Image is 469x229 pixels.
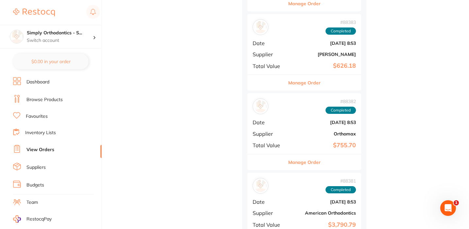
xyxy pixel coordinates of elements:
[13,9,55,16] img: Restocq Logo
[26,216,52,222] span: RestocqPay
[326,99,356,104] span: # 88382
[291,131,356,136] b: Orthomax
[254,180,267,192] img: American Orthodontics
[291,52,356,57] b: [PERSON_NAME]
[253,131,285,137] span: Supplier
[253,222,285,228] span: Total Value
[25,130,56,136] a: Inventory Lists
[291,120,356,125] b: [DATE] 8:53
[13,215,52,223] a: RestocqPay
[253,210,285,216] span: Supplier
[26,147,54,153] a: View Orders
[27,30,93,36] h4: Simply Orthodontics - Sydenham
[253,51,285,57] span: Supplier
[454,200,459,205] span: 1
[291,221,356,228] b: $3,790.79
[26,164,46,171] a: Suppliers
[253,199,285,205] span: Date
[13,5,55,20] a: Restocq Logo
[253,40,285,46] span: Date
[291,62,356,69] b: $626.18
[254,100,267,113] img: Orthomax
[253,142,285,148] span: Total Value
[326,107,356,114] span: Completed
[26,97,63,103] a: Browse Products
[10,30,23,43] img: Simply Orthodontics - Sydenham
[26,199,38,206] a: Team
[253,119,285,125] span: Date
[288,75,321,91] button: Manage Order
[26,79,49,85] a: Dashboard
[291,142,356,149] b: $755.70
[27,37,93,44] p: Switch account
[326,178,356,184] span: # 88381
[291,199,356,204] b: [DATE] 8:53
[326,186,356,193] span: Completed
[26,113,48,120] a: Favourites
[326,27,356,35] span: Completed
[26,182,44,188] a: Budgets
[291,210,356,216] b: American Orthodontics
[254,21,267,33] img: Adam Dental
[440,200,456,216] iframe: Intercom live chat
[291,41,356,46] b: [DATE] 8:53
[13,215,21,223] img: RestocqPay
[326,20,356,25] span: # 88383
[253,63,285,69] span: Total Value
[13,54,89,69] button: $0.00 in your order
[288,154,321,170] button: Manage Order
